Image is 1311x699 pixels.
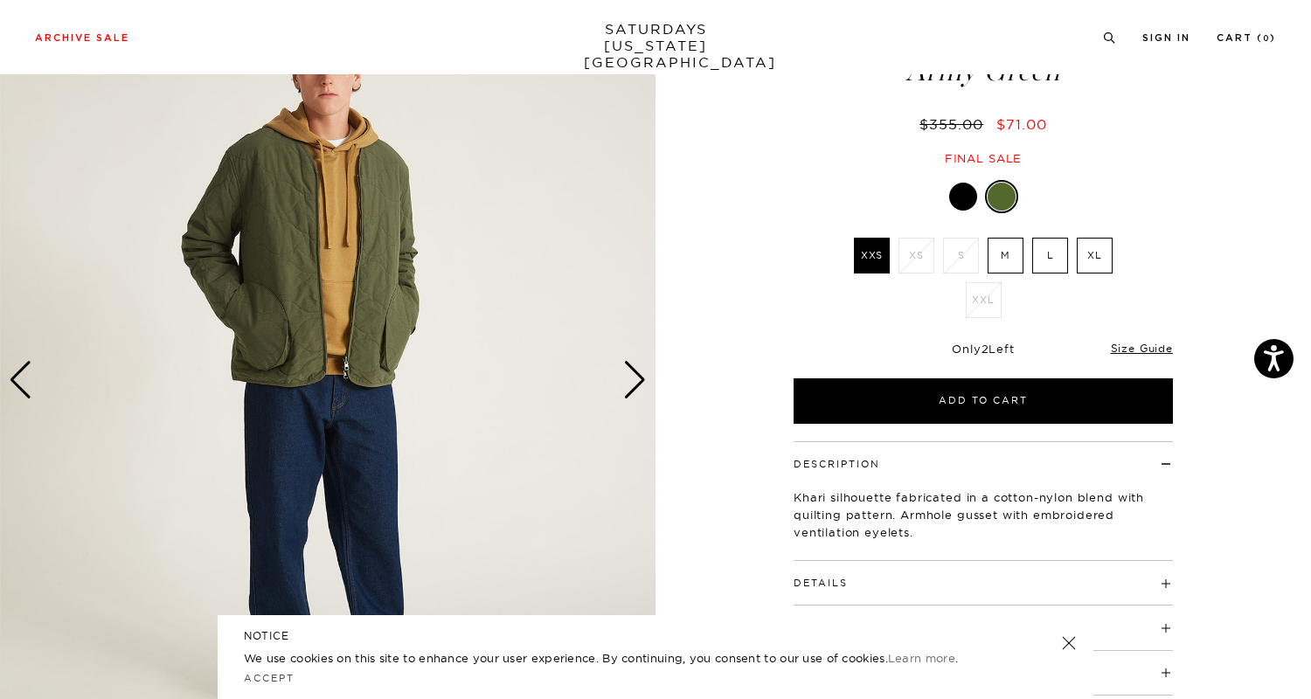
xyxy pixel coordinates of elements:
[244,628,1067,644] h5: NOTICE
[1032,238,1068,273] label: L
[996,115,1047,133] span: $71.00
[888,651,955,665] a: Learn more
[1111,342,1173,355] a: Size Guide
[982,342,989,356] span: 2
[1217,33,1276,43] a: Cart (0)
[791,57,1176,86] span: Army Green
[791,151,1176,166] div: Final sale
[794,378,1173,424] button: Add to Cart
[854,238,890,273] label: XXS
[9,361,32,399] div: Previous slide
[1077,238,1113,273] label: XL
[623,361,647,399] div: Next slide
[791,24,1176,86] h1: Khari Reversible Jacket
[1142,33,1190,43] a: Sign In
[919,115,990,133] del: $355.00
[244,672,295,684] a: Accept
[584,21,728,71] a: SATURDAYS[US_STATE][GEOGRAPHIC_DATA]
[244,649,1005,667] p: We use cookies on this site to enhance your user experience. By continuing, you consent to our us...
[35,33,129,43] a: Archive Sale
[988,238,1023,273] label: M
[794,460,880,469] button: Description
[794,342,1173,356] div: Only Left
[794,488,1173,541] p: Khari silhouette fabricated in a cotton-nylon blend with quilting pattern. Armhole gusset with em...
[794,578,848,588] button: Details
[1263,35,1270,43] small: 0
